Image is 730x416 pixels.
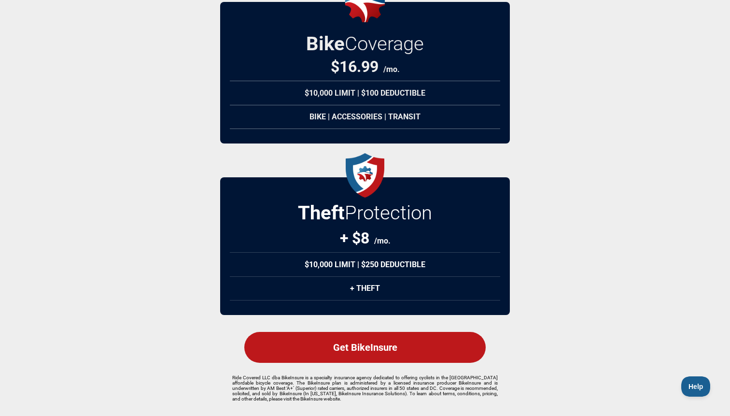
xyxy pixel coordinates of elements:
[331,57,400,76] div: $16.99
[681,376,711,397] iframe: Toggle Customer Support
[298,201,432,224] h2: Protection
[230,252,500,277] div: $10,000 Limit | $250 Deductible
[230,81,500,105] div: $10,000 Limit | $100 Deductible
[298,201,345,224] strong: Theft
[383,65,400,74] span: /mo.
[306,32,424,55] h2: Bike
[340,229,391,247] div: + $8
[374,236,391,245] span: /mo.
[232,375,498,402] p: Ride Covered LLC dba BikeInsure is a specialty insurance agency dedicated to offering cyclists in...
[244,332,486,363] div: Get BikeInsure
[230,105,500,129] div: Bike | Accessories | Transit
[345,32,424,55] span: Coverage
[230,276,500,301] div: + Theft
